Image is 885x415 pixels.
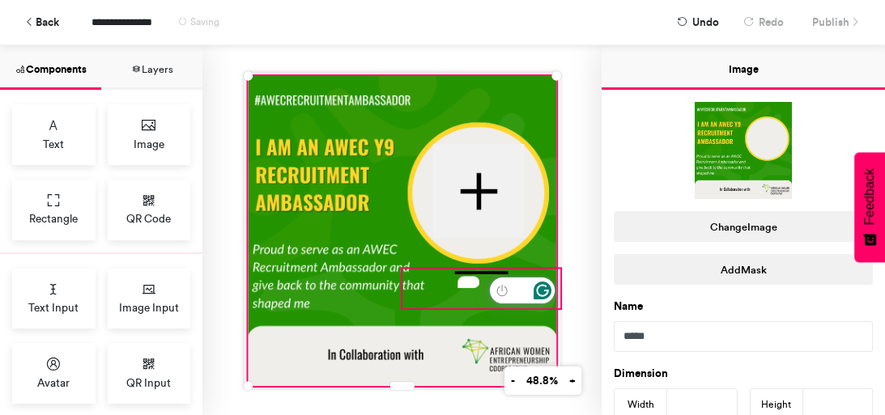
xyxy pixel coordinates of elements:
[854,152,885,262] button: Feedback - Show survey
[614,254,873,285] button: AddMask
[804,334,866,396] iframe: Drift Widget Chat Controller
[692,8,719,36] span: Undo
[504,366,521,395] button: -
[614,299,643,315] label: Name
[126,375,171,391] span: QR Input
[28,299,79,315] span: Text Input
[126,210,171,227] span: QR Code
[614,211,873,242] button: ChangeImage
[29,210,78,227] span: Rectangle
[16,8,67,36] button: Back
[134,136,164,152] span: Image
[614,366,668,382] label: Dimension
[37,375,70,391] span: Avatar
[190,16,219,28] span: Saving
[669,8,727,36] button: Undo
[862,168,877,225] span: Feedback
[101,45,202,90] button: Layers
[563,366,581,395] button: +
[602,45,885,90] button: Image
[520,366,564,395] button: 48.8%
[43,136,64,152] span: Text
[119,299,179,315] span: Image Input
